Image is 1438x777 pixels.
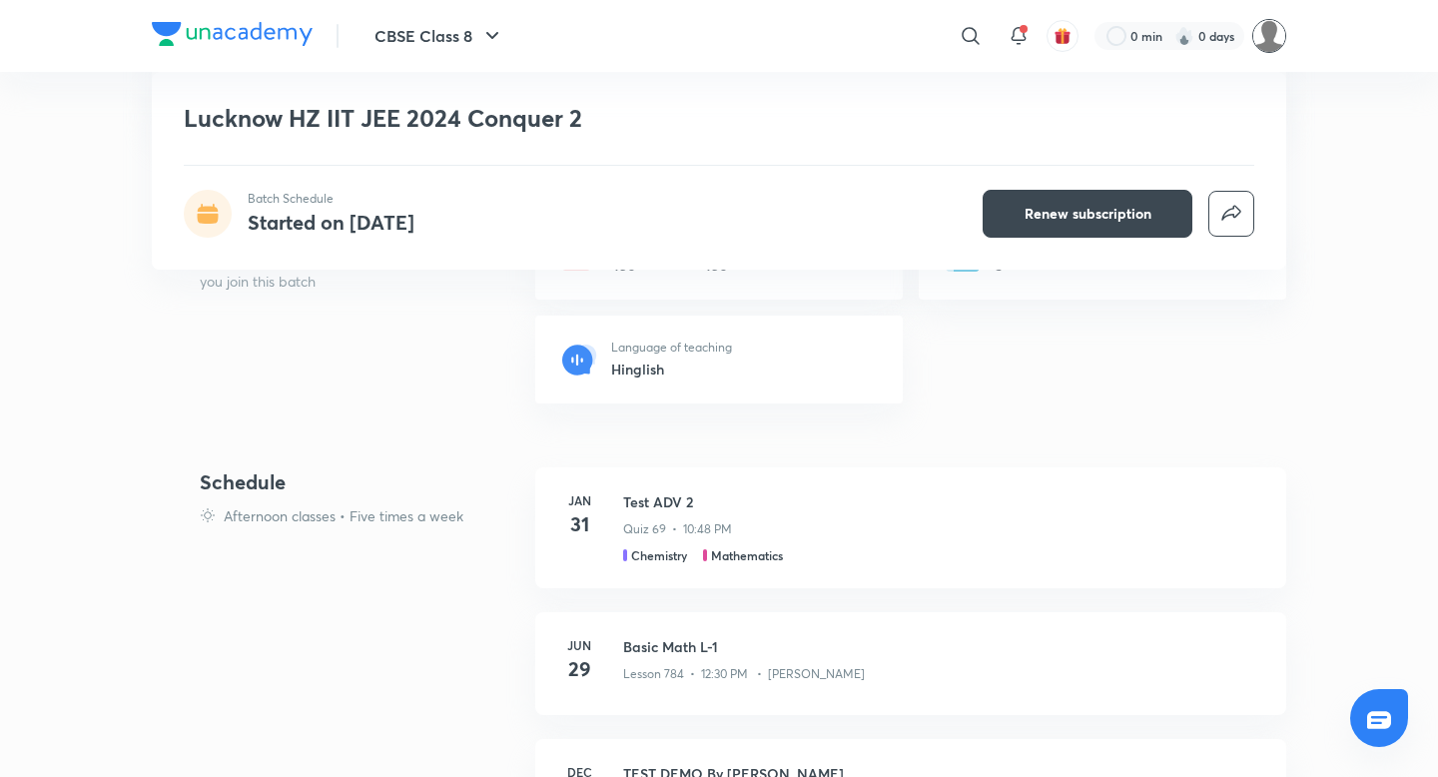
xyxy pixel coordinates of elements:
h1: Lucknow HZ IIT JEE 2024 Conquer 2 [184,104,966,133]
p: Quiz 69 • 10:48 PM [623,520,732,538]
p: Batch Schedule [248,190,414,208]
h4: Started on [DATE] [248,209,414,236]
a: Jun29Basic Math L-1Lesson 784 • 12:30 PM • [PERSON_NAME] [535,612,1286,739]
p: Language of teaching [611,339,732,357]
p: Afternoon classes • Five times a week [224,505,463,526]
span: Renew subscription [1025,204,1151,224]
p: Lesson 784 • 12:30 PM • [PERSON_NAME] [623,665,865,683]
h4: 31 [559,509,599,539]
img: Company Logo [152,22,313,46]
h6: Jun [559,636,599,654]
h5: Chemistry [631,546,687,564]
a: Jan31Test ADV 2Quiz 69 • 10:48 PMChemistryMathematics [535,467,1286,612]
h4: 29 [559,654,599,684]
h5: Mathematics [711,546,783,564]
img: S M AKSHATHAjjjfhfjgjgkgkgkhk [1252,19,1286,53]
h4: Schedule [200,467,519,497]
button: Renew subscription [983,190,1192,238]
img: avatar [1054,27,1072,45]
p: All the learning material you get when you join this batch [200,250,457,292]
h3: Test ADV 2 [623,491,1262,512]
h6: Jan [559,491,599,509]
button: avatar [1047,20,1078,52]
img: streak [1174,26,1194,46]
h3: Basic Math L-1 [623,636,1262,657]
h6: Hinglish [611,359,732,380]
a: Company Logo [152,22,313,51]
button: CBSE Class 8 [362,16,516,56]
